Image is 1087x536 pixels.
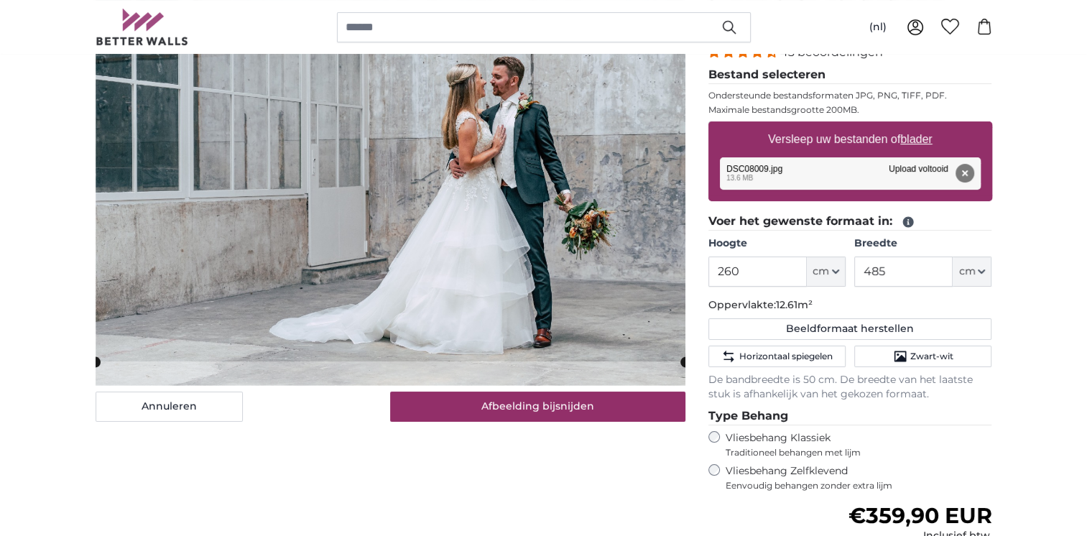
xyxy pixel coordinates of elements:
label: Versleep uw bestanden of [762,125,938,154]
span: €359,90 EUR [848,502,991,529]
label: Vliesbehang Klassiek [726,431,966,458]
img: Betterwalls [96,9,189,45]
button: Beeldformaat herstellen [708,318,992,340]
span: Horizontaal spiegelen [739,351,832,362]
button: Afbeelding bijsnijden [390,392,685,422]
label: Hoogte [708,236,846,251]
span: Zwart-wit [910,351,953,362]
span: Eenvoudig behangen zonder extra lijm [726,480,992,491]
p: Oppervlakte: [708,298,992,313]
p: Ondersteunde bestandsformaten JPG, PNG, TIFF, PDF. [708,90,992,101]
span: 12.61m² [776,298,813,311]
span: Traditioneel behangen met lijm [726,447,966,458]
span: cm [813,264,829,279]
button: Horizontaal spiegelen [708,346,846,367]
button: Zwart-wit [854,346,991,367]
p: Maximale bestandsgrootte 200MB. [708,104,992,116]
legend: Type Behang [708,407,992,425]
legend: Bestand selecteren [708,66,992,84]
label: Breedte [854,236,991,251]
button: (nl) [858,14,898,40]
button: cm [953,257,991,287]
u: blader [900,133,932,145]
label: Vliesbehang Zelfklevend [726,464,992,491]
button: Annuleren [96,392,243,422]
span: cm [958,264,975,279]
p: De bandbreedte is 50 cm. De breedte van het laatste stuk is afhankelijk van het gekozen formaat. [708,373,992,402]
legend: Voer het gewenste formaat in: [708,213,992,231]
button: cm [807,257,846,287]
